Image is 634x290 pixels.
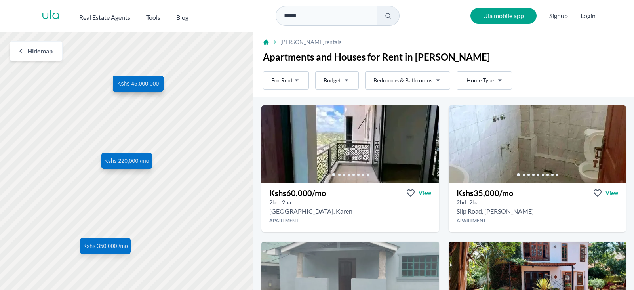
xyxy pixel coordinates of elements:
[373,76,432,84] span: Bedrooms & Bathrooms
[113,76,164,92] a: Kshs 45,000,000
[79,10,204,22] nav: Main
[269,187,326,198] h3: Kshs 60,000 /mo
[457,187,513,198] h3: Kshs 35,000 /mo
[315,71,359,90] button: Budget
[261,105,439,183] img: 2 bedroom Apartment for rent - Kshs 60,000/mo - in Karen around Karen Country Club, Nairobi, Keny...
[466,76,494,84] span: Home Type
[269,198,279,206] h5: 2 bedrooms
[470,8,537,24] a: Ula mobile app
[449,183,626,232] a: Kshs35,000/moViewView property in detail2bd 2ba Slip Road, [PERSON_NAME]Apartment
[261,183,439,232] a: Kshs60,000/moViewView property in detail2bd 2ba [GEOGRAPHIC_DATA], KarenApartment
[101,153,152,169] a: Kshs 220,000 /mo
[176,10,188,22] a: Blog
[117,80,159,88] span: Kshs 45,000,000
[605,189,618,197] span: View
[79,13,130,22] h2: Real Estate Agents
[449,105,626,183] img: 2 bedroom Apartment for rent - Kshs 35,000/mo - in Karen around Masai Market, Nairobi, Kenya, Kaj...
[146,10,160,22] button: Tools
[42,9,60,23] a: ula
[549,8,568,24] span: Signup
[79,10,130,22] button: Real Estate Agents
[263,71,309,90] button: For Rent
[449,217,626,224] h4: Apartment
[457,198,466,206] h5: 2 bedrooms
[261,217,439,224] h4: Apartment
[469,198,478,206] h5: 2 bathrooms
[146,13,160,22] h2: Tools
[80,238,131,254] a: Kshs 350,000 /mo
[324,76,341,84] span: Budget
[27,46,53,56] span: Hide map
[263,51,624,63] h1: Apartments and Houses for Rent in [PERSON_NAME]
[282,198,291,206] h5: 2 bathrooms
[419,189,431,197] span: View
[280,38,341,46] span: [PERSON_NAME] rentals
[271,76,293,84] span: For Rent
[457,71,512,90] button: Home Type
[176,13,188,22] h2: Blog
[269,206,352,216] h2: 2 bedroom Apartment for rent in Karen - Kshs 60,000/mo -Karen Country Club, Nairobi, Kenya, Nairo...
[581,11,596,21] button: Login
[105,157,149,165] span: Kshs 220,000 /mo
[457,206,534,216] h2: 2 bedroom Apartment for rent in Karen - Kshs 35,000/mo -Masai Market, Nairobi, Kenya, Kajiado Cou...
[83,242,128,250] span: Kshs 350,000 /mo
[365,71,450,90] button: Bedrooms & Bathrooms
